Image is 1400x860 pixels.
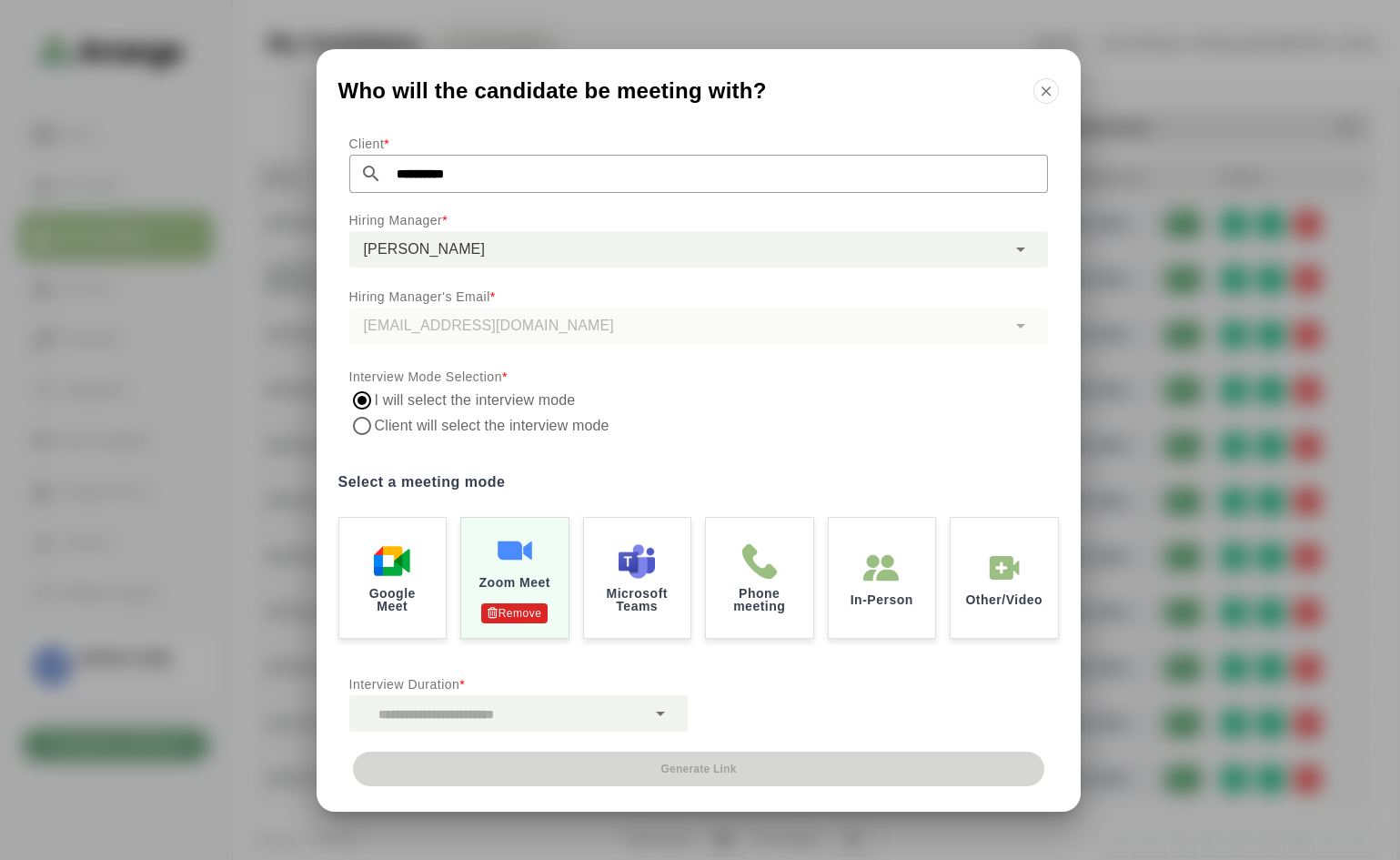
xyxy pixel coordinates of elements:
p: Client [349,133,1048,155]
p: Microsoft Teams [599,587,677,612]
span: [PERSON_NAME] [364,238,486,261]
img: Zoom Meet [497,532,533,569]
p: Other/Video [965,593,1042,606]
p: Google Meet [354,587,432,612]
p: Remove Authentication [481,603,548,623]
span: Who will the candidate be meeting with? [338,80,767,102]
p: Phone meeting [720,587,799,612]
label: Client will select the interview mode [375,413,613,439]
img: In-Person [863,550,900,586]
img: Google Meet [374,543,410,580]
p: Hiring Manager [349,209,1048,231]
img: Microsoft Teams [619,543,655,580]
img: In-Person [986,550,1022,586]
p: Zoom Meet [479,576,550,589]
label: I will select the interview mode [375,388,577,413]
label: Select a meeting mode [338,470,1059,495]
p: In-Person [851,593,913,606]
p: Hiring Manager's Email [349,286,1048,308]
img: Phone meeting [741,543,778,580]
p: Interview Mode Selection [349,366,1048,388]
p: Interview Duration [349,673,688,695]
